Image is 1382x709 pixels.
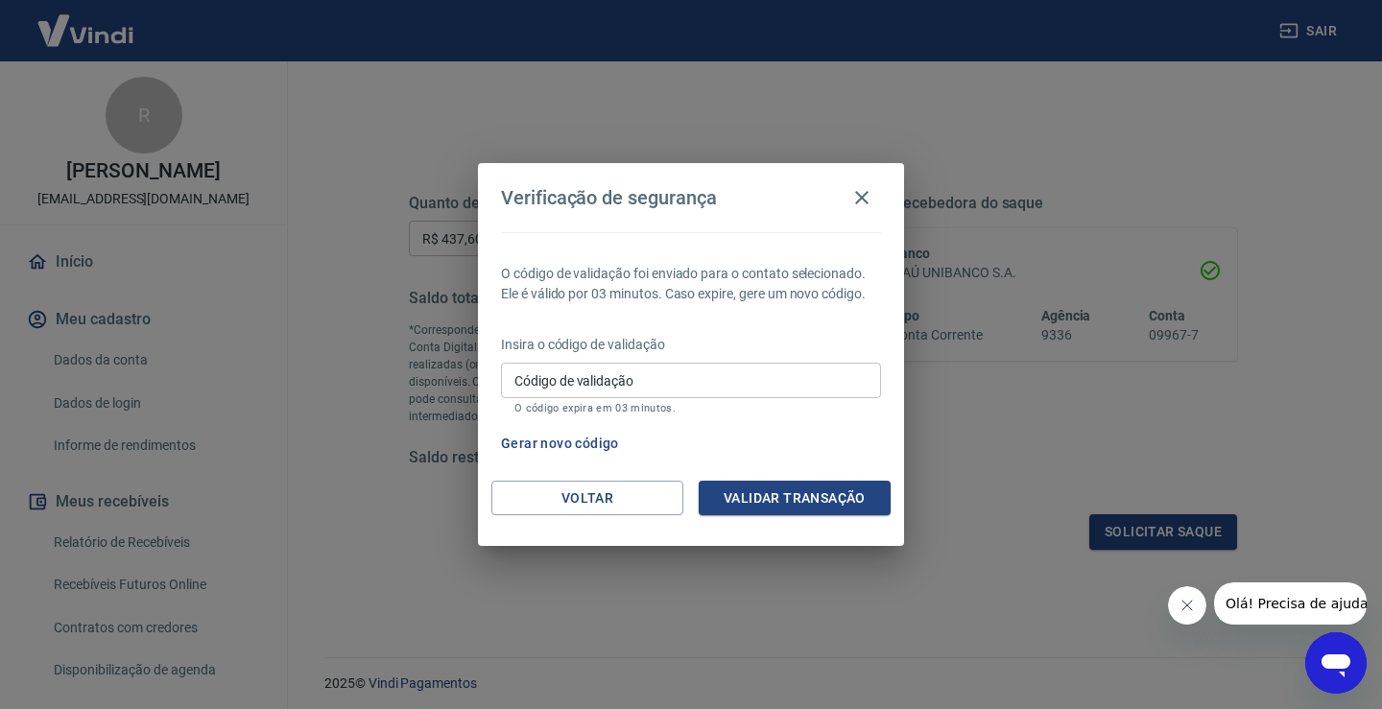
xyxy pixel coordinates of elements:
[1168,586,1206,625] iframe: Fechar mensagem
[493,426,627,461] button: Gerar novo código
[491,481,683,516] button: Voltar
[514,402,868,414] p: O código expira em 03 minutos.
[501,186,717,209] h4: Verificação de segurança
[1305,632,1367,694] iframe: Botão para abrir a janela de mensagens
[699,481,891,516] button: Validar transação
[12,13,161,29] span: Olá! Precisa de ajuda?
[501,335,881,355] p: Insira o código de validação
[501,264,881,304] p: O código de validação foi enviado para o contato selecionado. Ele é válido por 03 minutos. Caso e...
[1214,582,1367,625] iframe: Mensagem da empresa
